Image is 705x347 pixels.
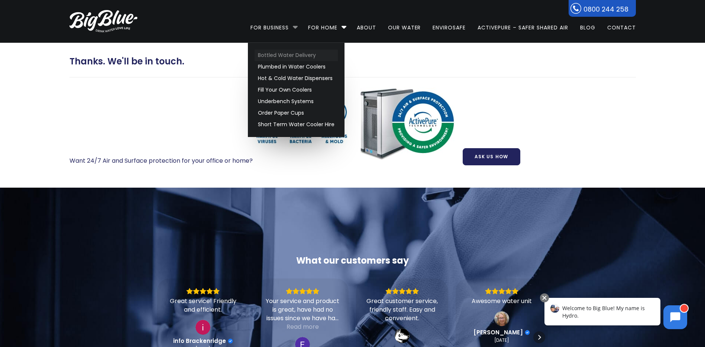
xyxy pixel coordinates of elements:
a: Short Term Water Cooler Hire [255,119,338,130]
div: Rating: 5.0 out of 5 [166,288,240,295]
img: en-su.jpg [253,87,461,163]
a: Hot & Cold Water Dispensers [255,73,338,84]
div: Next [533,331,545,343]
div: Awesome water unit [465,297,539,305]
iframe: Chatbot [537,292,695,337]
div: Verified Customer [525,330,530,335]
div: Great service! Friendly and efficient. [166,297,240,314]
a: Bottled Water Delivery [255,50,338,61]
div: Want 24/7 Air and Surface protection for your office or home? [69,56,636,174]
span: info Brackenridge [173,338,226,344]
div: Rating: 5.0 out of 5 [465,288,539,295]
span: [PERSON_NAME] [473,329,523,336]
a: Order Paper Cups [255,107,338,119]
div: Verified Customer [228,338,233,344]
div: Your service and product is great, have had no issues since we have had your water cooler. [266,297,339,322]
a: Underbench Systems [255,96,338,107]
div: Great customer service, friendly staff. Easy and convenient. [365,297,439,322]
img: info Brackenridge [195,320,210,335]
a: Review by info Brackenridge [173,338,233,344]
a: View on Google [195,320,210,335]
a: View on Google [494,311,509,326]
img: Gone to the Dogs [395,328,410,343]
a: Plumbed in Water Coolers [255,61,338,73]
div: [DATE] [494,337,509,343]
div: What our customers say [157,255,548,267]
h3: Thanks. We'll be in touch. [69,56,636,67]
div: Read more [287,322,319,331]
div: Rating: 5.0 out of 5 [266,288,339,295]
img: logo [69,10,138,32]
div: Rating: 5.0 out of 5 [365,288,439,295]
a: Review by Vanessa [473,329,530,336]
a: View on Google [395,328,410,343]
div: Previous [160,331,172,343]
a: Fill Your Own Coolers [255,84,338,96]
a: Ask Us How [463,148,520,165]
img: Vanessa [494,311,509,326]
